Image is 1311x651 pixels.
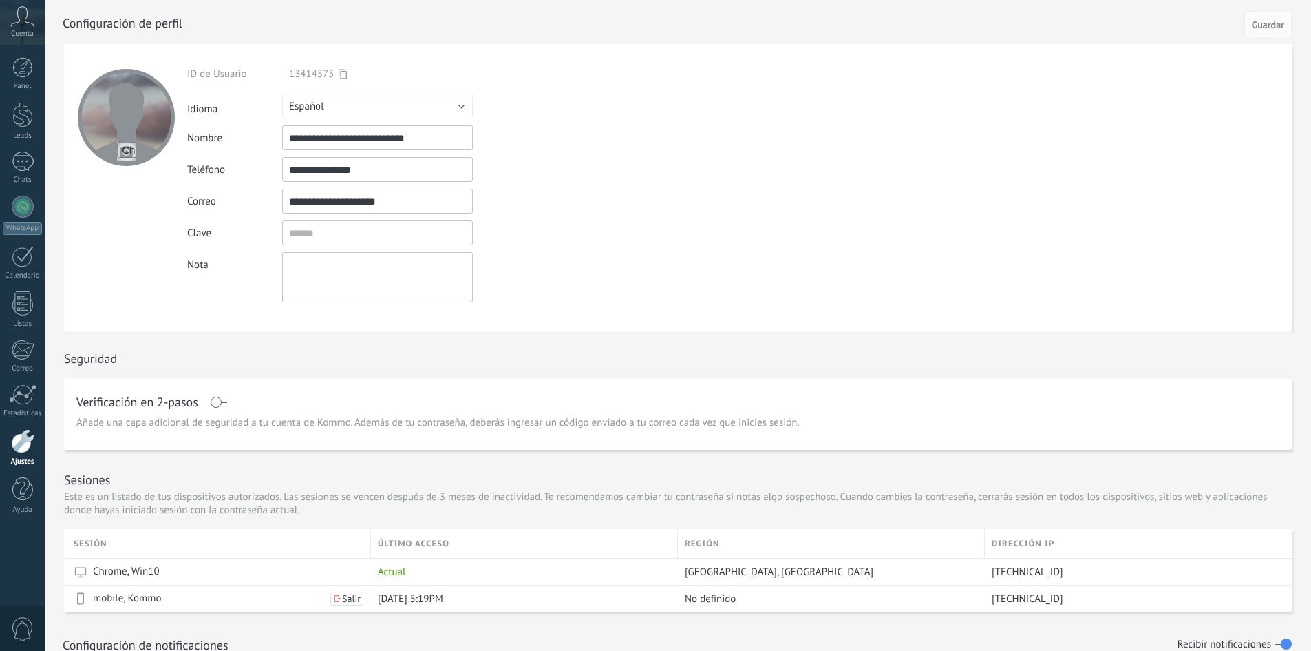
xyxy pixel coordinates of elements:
[289,68,334,81] span: 13414575
[74,529,370,558] div: Sesión
[378,566,405,579] span: Actual
[3,506,43,515] div: Ayuda
[1177,639,1271,651] h1: Recibir notificaciones
[678,529,984,558] div: Región
[685,566,873,579] span: [GEOGRAPHIC_DATA], [GEOGRAPHIC_DATA]
[93,565,160,579] span: Chrome, Win10
[685,592,736,606] span: No definido
[3,409,43,418] div: Estadísticas
[187,132,282,145] div: Nombre
[289,100,324,113] span: Español
[678,586,978,612] div: No definido
[187,68,282,81] div: ID de Usuario
[3,320,43,329] div: Listas
[76,416,800,430] span: Añade una capa adicional de seguridad a tu cuenta de Kommo. Además de tu contraseña, deberás ingr...
[371,529,677,558] div: último acceso
[3,271,43,280] div: Calendario
[3,82,43,91] div: Panel
[3,222,42,235] div: WhatsApp
[64,351,117,366] h1: Seguridad
[187,227,282,240] div: Clave
[93,592,161,606] span: mobile, Kommo
[64,472,110,488] h1: Sesiones
[187,163,282,176] div: Teléfono
[3,176,43,185] div: Chats
[64,490,1292,517] p: Este es un listado de tus dispositivos autorizados. Las sesiones se vencen después de 3 meses de ...
[3,457,43,466] div: Ajustes
[187,195,282,208] div: Correo
[342,594,361,603] span: Salir
[330,592,363,606] button: Salir
[187,97,282,116] div: Idioma
[11,30,34,39] span: Cuenta
[985,529,1292,558] div: Dirección IP
[985,559,1281,585] div: 152.203.167.19
[678,559,978,585] div: Bogotá, Colombia
[187,252,282,271] div: Nota
[992,566,1063,579] span: [TECHNICAL_ID]
[1244,11,1292,37] button: Guardar
[282,94,473,118] button: Español
[992,592,1063,606] span: [TECHNICAL_ID]
[3,132,43,141] div: Leads
[3,364,43,373] div: Correo
[1252,20,1284,30] span: Guardar
[985,586,1281,612] div: 142.0.204.92
[76,397,198,408] h1: Verificación en 2-pasos
[378,592,443,606] span: [DATE] 5:19PM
